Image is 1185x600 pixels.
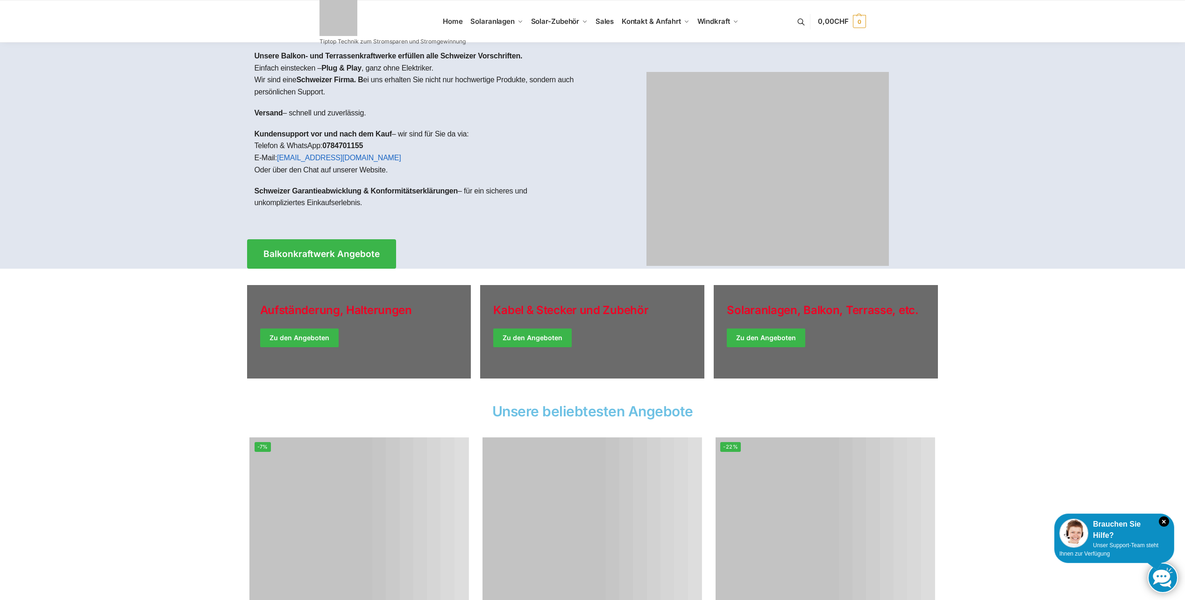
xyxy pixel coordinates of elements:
[277,154,401,162] a: [EMAIL_ADDRESS][DOMAIN_NAME]
[255,187,458,195] strong: Schweizer Garantieabwicklung & Konformitätserklärungen
[818,7,866,36] a: 0,00CHF 0
[853,15,866,28] span: 0
[263,250,380,258] span: Balkonkraftwerk Angebote
[296,76,363,84] strong: Schweizer Firma. B
[622,17,681,26] span: Kontakt & Anfahrt
[714,285,938,379] a: Winter Jackets
[247,285,471,379] a: Holiday Style
[321,64,362,72] strong: Plug & Play
[1059,542,1158,557] span: Unser Support-Team steht Ihnen zur Verfügung
[247,404,938,418] h2: Unsere beliebtesten Angebote
[693,0,742,43] a: Windkraft
[697,17,730,26] span: Windkraft
[322,142,363,150] strong: 0784701155
[255,130,392,138] strong: Kundensupport vor und nach dem Kauf
[247,239,396,269] a: Balkonkraftwerk Angebote
[617,0,693,43] a: Kontakt & Anfahrt
[247,43,593,225] div: Einfach einstecken – , ganz ohne Elektriker.
[1159,516,1169,527] i: Schließen
[646,72,889,266] img: Home 1
[1059,519,1088,548] img: Customer service
[596,17,614,26] span: Sales
[480,285,704,379] a: Holiday Style
[319,39,466,44] p: Tiptop Technik zum Stromsparen und Stromgewinnung
[1059,519,1169,541] div: Brauchen Sie Hilfe?
[527,0,591,43] a: Solar-Zubehör
[467,0,527,43] a: Solaranlagen
[834,17,849,26] span: CHF
[470,17,515,26] span: Solaranlagen
[255,128,585,176] p: – wir sind für Sie da via: Telefon & WhatsApp: E-Mail: Oder über den Chat auf unserer Website.
[818,17,848,26] span: 0,00
[255,109,283,117] strong: Versand
[255,52,523,60] strong: Unsere Balkon- und Terrassenkraftwerke erfüllen alle Schweizer Vorschriften.
[531,17,580,26] span: Solar-Zubehör
[591,0,617,43] a: Sales
[255,185,585,209] p: – für ein sicheres und unkompliziertes Einkaufserlebnis.
[255,74,585,98] p: Wir sind eine ei uns erhalten Sie nicht nur hochwertige Produkte, sondern auch persönlichen Support.
[255,107,585,119] p: – schnell und zuverlässig.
